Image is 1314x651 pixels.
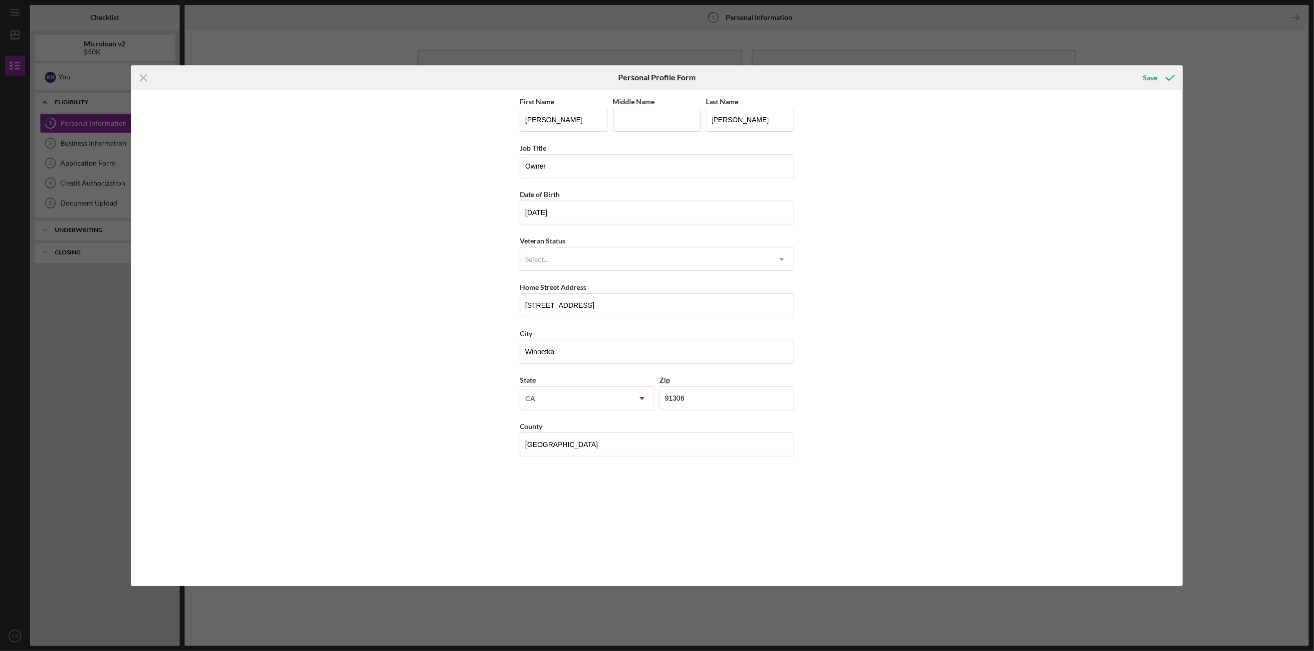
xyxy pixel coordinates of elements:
[520,97,554,106] label: First Name
[613,97,655,106] label: Middle Name
[525,255,548,263] div: Select...
[520,329,532,338] label: City
[1133,68,1183,88] button: Save
[706,97,738,106] label: Last Name
[525,395,535,403] div: CA
[520,283,586,291] label: Home Street Address
[618,73,695,82] h6: Personal Profile Form
[520,144,546,152] label: Job Title
[659,376,670,384] label: Zip
[1143,68,1158,88] div: Save
[520,422,542,431] label: County
[520,190,560,199] label: Date of Birth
